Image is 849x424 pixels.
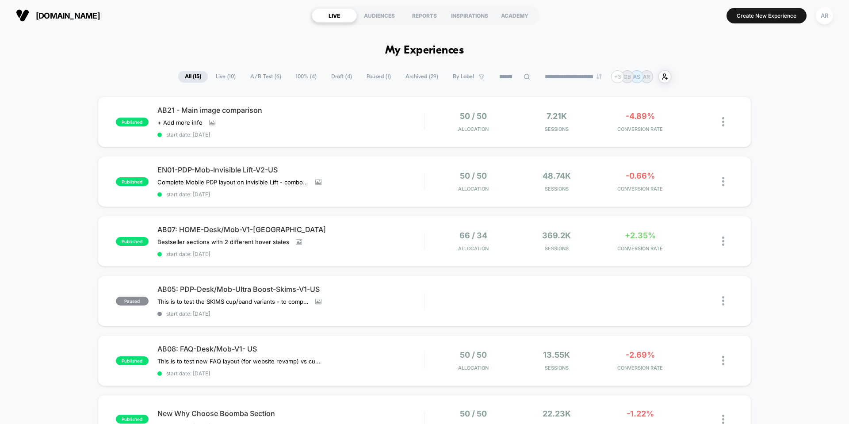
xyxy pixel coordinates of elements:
span: 50 / 50 [460,111,487,121]
p: AS [633,73,640,80]
div: + 3 [611,70,624,83]
div: ACADEMY [492,8,537,23]
p: GB [623,73,631,80]
span: start date: [DATE] [157,370,424,377]
span: 66 / 34 [459,231,487,240]
img: end [597,74,602,79]
span: Bestseller sections with 2 different hover states [157,238,289,245]
span: -4.89% [626,111,655,121]
div: AR [816,7,833,24]
span: Draft ( 4 ) [325,71,359,83]
span: start date: [DATE] [157,131,424,138]
span: 369.2k [542,231,571,240]
span: CONVERSION RATE [600,186,680,192]
span: Sessions [517,365,597,371]
span: EN01-PDP-Mob-Invisible Lift-V2-US [157,165,424,174]
img: Visually logo [16,9,29,22]
span: published [116,356,149,365]
div: REPORTS [402,8,447,23]
span: Allocation [458,365,489,371]
span: published [116,177,149,186]
button: [DOMAIN_NAME] [13,8,103,23]
img: close [722,117,724,126]
div: AUDIENCES [357,8,402,23]
span: AB08: FAQ-Desk/Mob-V1- US [157,344,424,353]
span: -1.22% [627,409,654,418]
span: -2.69% [626,350,655,359]
span: This is to test the SKIMS cup/band variants - to compare it with the results from the same AB of ... [157,298,309,305]
span: published [116,237,149,246]
span: AB21 - Main image comparison [157,106,424,115]
span: Sessions [517,186,597,192]
span: All ( 15 ) [178,71,208,83]
img: close [722,356,724,365]
span: + Add more info [157,119,203,126]
span: [DOMAIN_NAME] [36,11,100,20]
span: 50 / 50 [460,409,487,418]
img: close [722,296,724,306]
p: AR [643,73,650,80]
span: AB05: PDP-Desk/Mob-Ultra Boost-Skims-V1-US [157,285,424,294]
span: This is to test new FAQ layout (for website revamp) vs current. We will use Clarity to measure. [157,358,321,365]
span: published [116,415,149,424]
span: paused [116,297,149,306]
div: LIVE [312,8,357,23]
span: 50 / 50 [460,350,487,359]
span: Allocation [458,245,489,252]
span: New Why Choose Boomba Section [157,409,424,418]
span: A/B Test ( 6 ) [244,71,288,83]
span: CONVERSION RATE [600,365,680,371]
span: Paused ( 1 ) [360,71,398,83]
button: AR [813,7,836,25]
span: 22.23k [543,409,571,418]
span: +2.35% [625,231,656,240]
span: start date: [DATE] [157,191,424,198]
span: Live ( 10 ) [209,71,242,83]
span: -0.66% [626,171,655,180]
span: 100% ( 4 ) [289,71,323,83]
span: Sessions [517,126,597,132]
span: By Label [453,73,474,80]
span: Sessions [517,245,597,252]
span: Allocation [458,186,489,192]
span: CONVERSION RATE [600,126,680,132]
button: Create New Experience [727,8,807,23]
span: start date: [DATE] [157,251,424,257]
span: start date: [DATE] [157,310,424,317]
span: AB07: HOME-Desk/Mob-V1-[GEOGRAPHIC_DATA] [157,225,424,234]
img: close [722,237,724,246]
span: Allocation [458,126,489,132]
span: CONVERSION RATE [600,245,680,252]
span: Complete Mobile PDP layout on Invisible Lift - combo Bleame and new layout sections. The new vers... [157,179,309,186]
span: Archived ( 29 ) [399,71,445,83]
img: close [722,415,724,424]
span: 13.55k [543,350,570,359]
span: 50 / 50 [460,171,487,180]
span: 7.21k [547,111,567,121]
span: 48.74k [543,171,571,180]
img: close [722,177,724,186]
span: published [116,118,149,126]
div: INSPIRATIONS [447,8,492,23]
h1: My Experiences [385,44,464,57]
